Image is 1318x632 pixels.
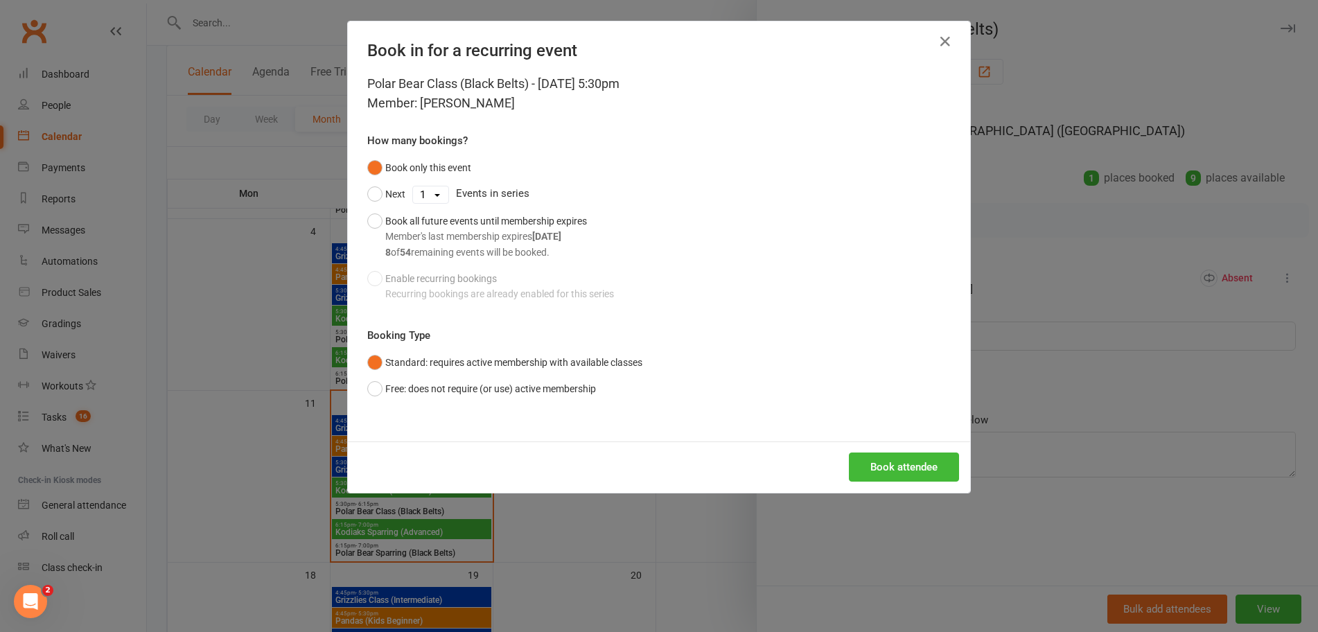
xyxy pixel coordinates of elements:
strong: 54 [400,247,411,258]
button: Free: does not require (or use) active membership [367,376,596,402]
div: Book all future events until membership expires [385,213,587,260]
h4: Book in for a recurring event [367,41,951,60]
div: Polar Bear Class (Black Belts) - [DATE] 5:30pm Member: [PERSON_NAME] [367,74,951,113]
button: Book all future events until membership expiresMember's last membership expires[DATE]8of54remaini... [367,208,587,265]
strong: 8 [385,247,391,258]
strong: [DATE] [532,231,561,242]
div: Member's last membership expires [385,229,587,244]
div: of remaining events will be booked. [385,245,587,260]
label: Booking Type [367,327,430,344]
button: Standard: requires active membership with available classes [367,349,642,376]
span: 2 [42,585,53,596]
button: Book attendee [849,453,959,482]
label: How many bookings? [367,132,468,149]
iframe: Intercom live chat [14,585,47,618]
button: Close [934,30,956,53]
div: Events in series [367,181,951,207]
button: Book only this event [367,155,471,181]
button: Next [367,181,405,207]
